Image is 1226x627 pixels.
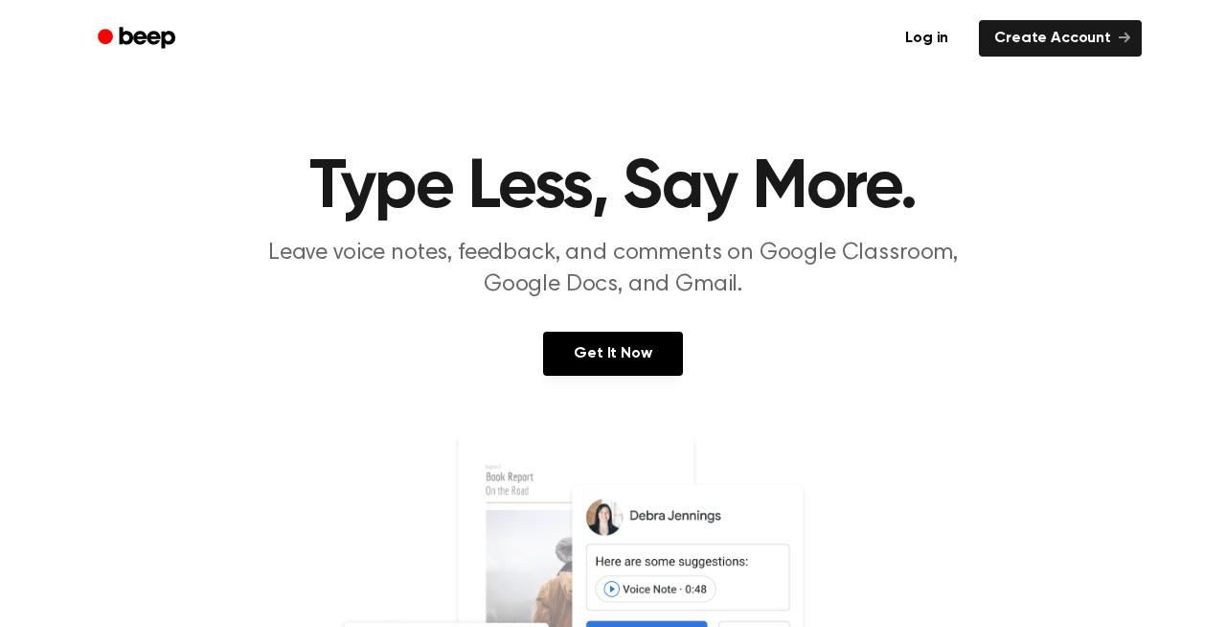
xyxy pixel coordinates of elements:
[979,20,1142,57] a: Create Account
[123,153,1103,222] h1: Type Less, Say More.
[245,238,981,301] p: Leave voice notes, feedback, and comments on Google Classroom, Google Docs, and Gmail.
[886,16,967,60] a: Log in
[84,20,193,58] a: Beep
[543,332,682,376] a: Get It Now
